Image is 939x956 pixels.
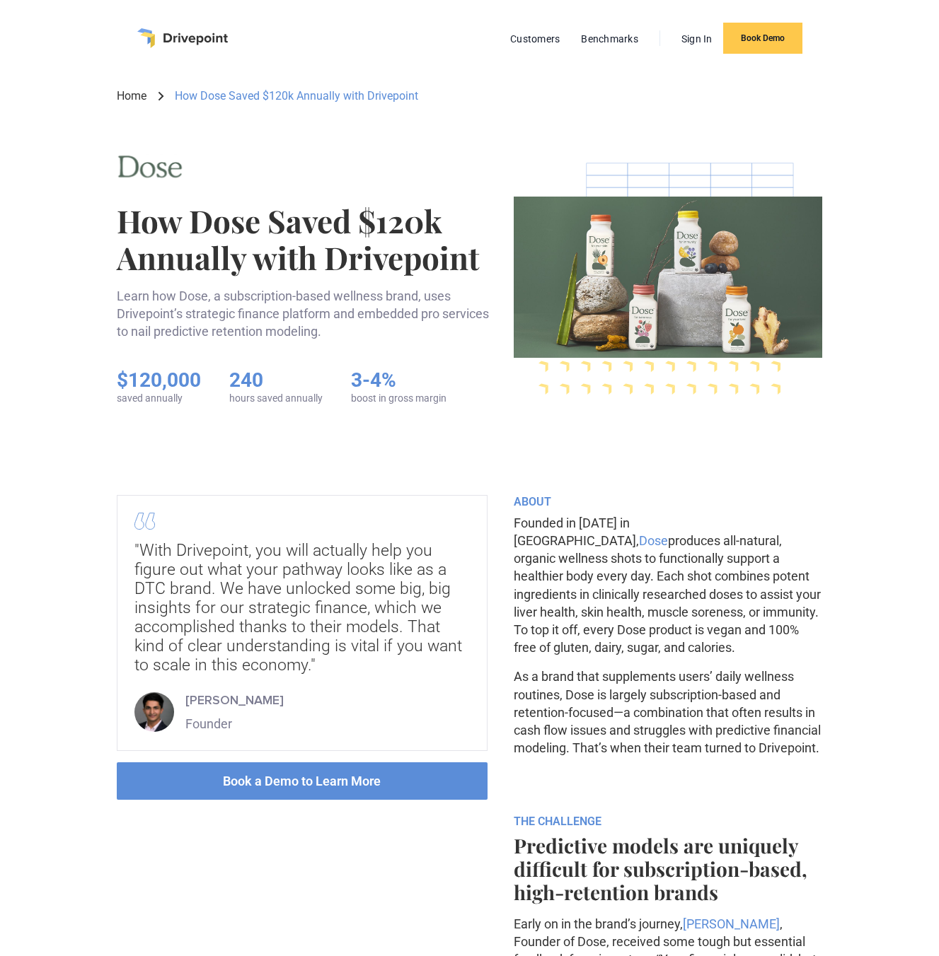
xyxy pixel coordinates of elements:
[229,392,323,404] div: hours saved annually
[723,23,802,54] a: Book Demo
[514,495,822,508] h6: ABOUT
[514,668,822,757] p: As a brand that supplements users’ daily wellness routines, Dose is largely subscription-based an...
[117,202,502,276] h1: How Dose Saved $120k Annually with Drivepoint
[185,715,284,733] div: Founder
[117,762,488,800] a: Book a Demo to Learn More
[574,30,645,48] a: Benchmarks
[514,768,822,786] p: ‍
[185,692,284,709] div: [PERSON_NAME]
[351,392,447,404] div: boost in gross margin
[175,88,418,104] div: How Dose Saved $120k Annually with Drivepoint
[514,514,822,657] p: Founded in [DATE] in [GEOGRAPHIC_DATA], produces all-natural, organic wellness shots to functiona...
[117,88,146,104] a: Home
[639,533,668,548] a: Dose
[137,28,228,48] a: home
[683,916,780,931] a: [PERSON_NAME]
[514,832,807,905] strong: Predictive models are uniquely difficult for subscription-based, high-retention brands
[117,287,502,341] p: Learn how Dose, a subscription-based wellness brand, uses Drivepoint’s strategic finance platform...
[117,392,201,404] div: saved annually
[134,541,470,675] div: "With Drivepoint, you will actually help you figure out what your pathway looks like as a DTC bra...
[117,368,201,392] h5: $120,000
[351,368,447,392] h5: 3-4%
[514,815,822,828] h6: THE CHALLENGE
[229,368,323,392] h5: 240
[503,30,567,48] a: Customers
[674,30,720,48] a: Sign In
